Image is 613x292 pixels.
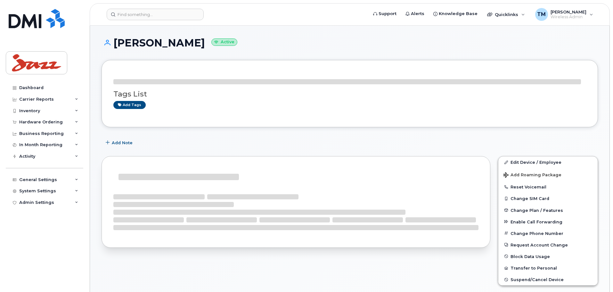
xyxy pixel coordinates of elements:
[102,37,598,48] h1: [PERSON_NAME]
[498,156,598,168] a: Edit Device / Employee
[498,262,598,274] button: Transfer to Personal
[498,228,598,239] button: Change Phone Number
[498,193,598,204] button: Change SIM Card
[498,274,598,285] button: Suspend/Cancel Device
[511,208,563,213] span: Change Plan / Features
[112,140,133,146] span: Add Note
[498,216,598,228] button: Enable Call Forwarding
[511,277,564,282] span: Suspend/Cancel Device
[498,204,598,216] button: Change Plan / Features
[498,251,598,262] button: Block Data Usage
[503,172,561,179] span: Add Roaming Package
[113,101,146,109] a: Add tags
[102,137,138,148] button: Add Note
[113,90,586,98] h3: Tags List
[498,239,598,251] button: Request Account Change
[498,168,598,181] button: Add Roaming Package
[498,181,598,193] button: Reset Voicemail
[211,38,237,46] small: Active
[511,219,562,224] span: Enable Call Forwarding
